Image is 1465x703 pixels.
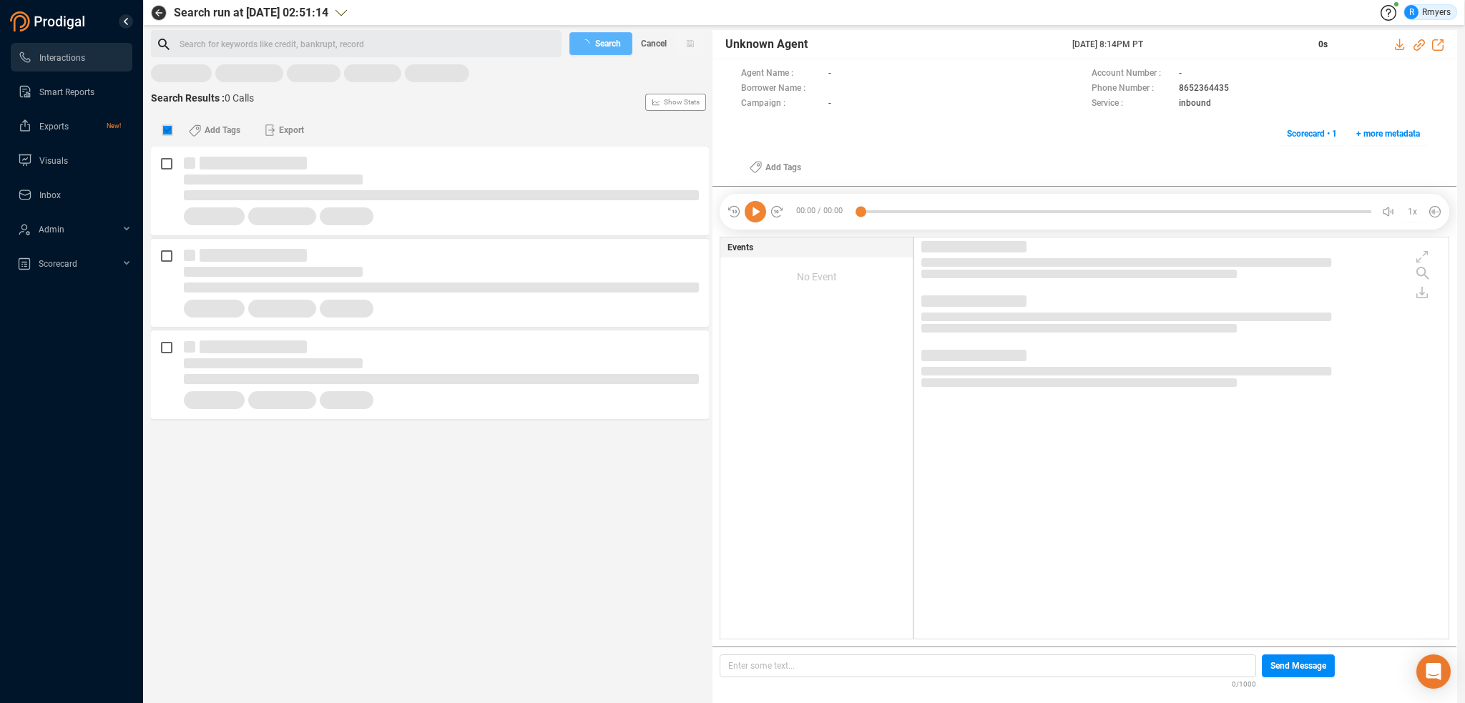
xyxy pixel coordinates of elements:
[645,94,706,111] button: Show Stats
[18,77,121,106] a: Smart Reports
[1287,122,1337,145] span: Scorecard • 1
[11,180,132,209] li: Inbox
[828,67,831,82] span: -
[1404,5,1451,19] div: Rmyers
[741,82,821,97] span: Borrower Name :
[1279,122,1345,145] button: Scorecard • 1
[18,180,121,209] a: Inbox
[180,119,249,142] button: Add Tags
[39,190,61,200] span: Inbox
[11,112,132,140] li: Exports
[39,87,94,97] span: Smart Reports
[107,112,121,140] span: New!
[39,259,77,269] span: Scorecard
[18,146,121,174] a: Visuals
[741,67,821,82] span: Agent Name :
[10,11,89,31] img: prodigal-logo
[39,53,85,63] span: Interactions
[11,43,132,72] li: Interactions
[1416,654,1451,689] div: Open Intercom Messenger
[720,257,913,296] div: No Event
[205,119,240,142] span: Add Tags
[727,241,753,254] span: Events
[39,225,64,235] span: Admin
[641,32,667,55] span: Cancel
[1262,654,1335,677] button: Send Message
[1318,39,1328,49] span: 0s
[1270,654,1326,677] span: Send Message
[1179,82,1229,97] span: 8652364435
[225,92,254,104] span: 0 Calls
[1179,97,1211,112] span: inbound
[784,201,861,222] span: 00:00 / 00:00
[18,43,121,72] a: Interactions
[151,92,225,104] span: Search Results :
[174,4,328,21] span: Search run at [DATE] 02:51:14
[725,36,808,53] span: Unknown Agent
[11,146,132,174] li: Visuals
[1092,82,1172,97] span: Phone Number :
[1348,122,1428,145] button: + more metadata
[1072,38,1301,51] span: [DATE] 8:14PM PT
[828,97,831,112] span: -
[1092,97,1172,112] span: Service :
[256,119,313,142] button: Export
[11,77,132,106] li: Smart Reports
[664,16,700,188] span: Show Stats
[1409,5,1414,19] span: R
[741,156,810,179] button: Add Tags
[1408,200,1417,223] span: 1x
[279,119,304,142] span: Export
[741,97,821,112] span: Campaign :
[1092,67,1172,82] span: Account Number :
[18,112,121,140] a: ExportsNew!
[1356,122,1420,145] span: + more metadata
[39,156,68,166] span: Visuals
[1179,67,1182,82] span: -
[1402,202,1422,222] button: 1x
[765,156,801,179] span: Add Tags
[39,122,69,132] span: Exports
[1232,677,1256,689] span: 0/1000
[632,32,675,55] button: Cancel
